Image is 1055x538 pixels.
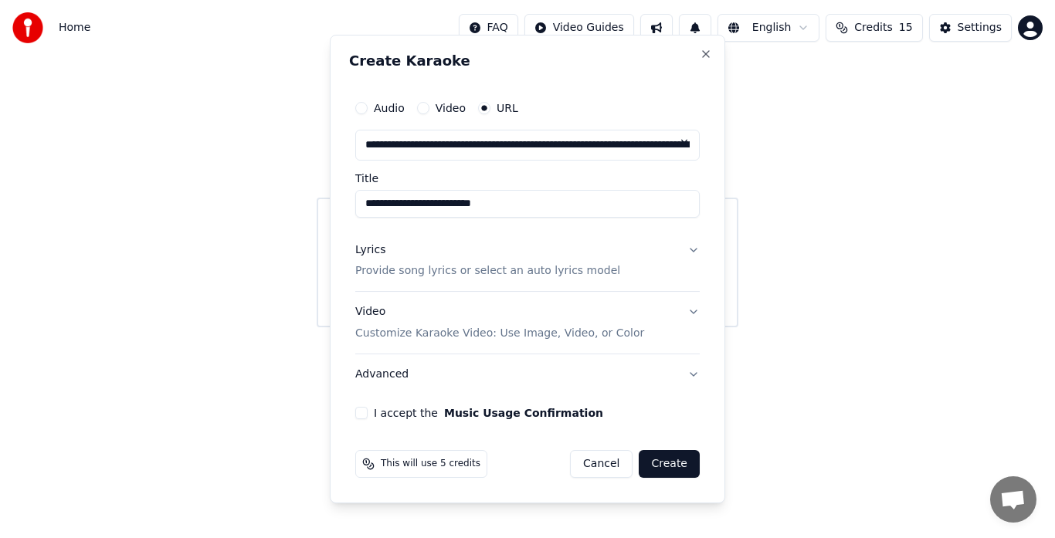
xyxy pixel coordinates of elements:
[444,408,603,418] button: I accept the
[374,408,603,418] label: I accept the
[355,326,644,341] p: Customize Karaoke Video: Use Image, Video, or Color
[349,54,706,68] h2: Create Karaoke
[355,230,700,292] button: LyricsProvide song lyrics or select an auto lyrics model
[639,450,700,478] button: Create
[355,293,700,354] button: VideoCustomize Karaoke Video: Use Image, Video, or Color
[355,354,700,394] button: Advanced
[355,264,620,279] p: Provide song lyrics or select an auto lyrics model
[355,242,385,258] div: Lyrics
[374,103,405,113] label: Audio
[355,173,700,184] label: Title
[570,450,633,478] button: Cancel
[381,458,480,470] span: This will use 5 credits
[355,305,644,342] div: Video
[497,103,518,113] label: URL
[436,103,466,113] label: Video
